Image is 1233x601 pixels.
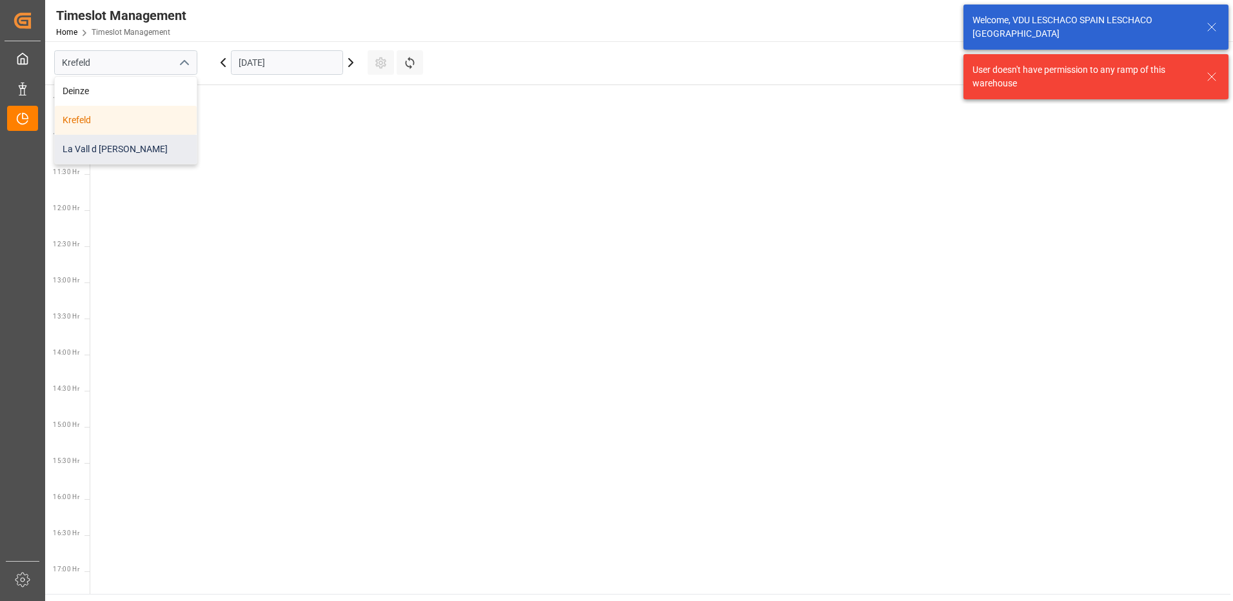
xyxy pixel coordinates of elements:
span: 11:30 Hr [53,168,79,175]
span: 14:00 Hr [53,349,79,356]
span: 15:30 Hr [53,457,79,464]
span: 13:00 Hr [53,277,79,284]
div: Timeslot Management [56,6,186,25]
button: close menu [173,53,193,73]
span: 16:00 Hr [53,493,79,500]
span: 14:30 Hr [53,385,79,392]
input: DD.MM.YYYY [231,50,343,75]
a: Home [56,28,77,37]
div: Welcome, VDU LESCHACO SPAIN LESCHACO [GEOGRAPHIC_DATA] [972,14,1194,41]
span: 12:00 Hr [53,204,79,212]
span: 10:30 Hr [53,96,79,103]
span: 17:00 Hr [53,566,79,573]
span: 12:30 Hr [53,241,79,248]
div: Krefeld [55,106,197,135]
span: 11:00 Hr [53,132,79,139]
div: User doesn't have permission to any ramp of this warehouse [972,63,1194,90]
input: Type to search/select [54,50,197,75]
div: Deinze [55,77,197,106]
span: 13:30 Hr [53,313,79,320]
span: 15:00 Hr [53,421,79,428]
div: La Vall d [PERSON_NAME] [55,135,197,164]
span: 16:30 Hr [53,529,79,537]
